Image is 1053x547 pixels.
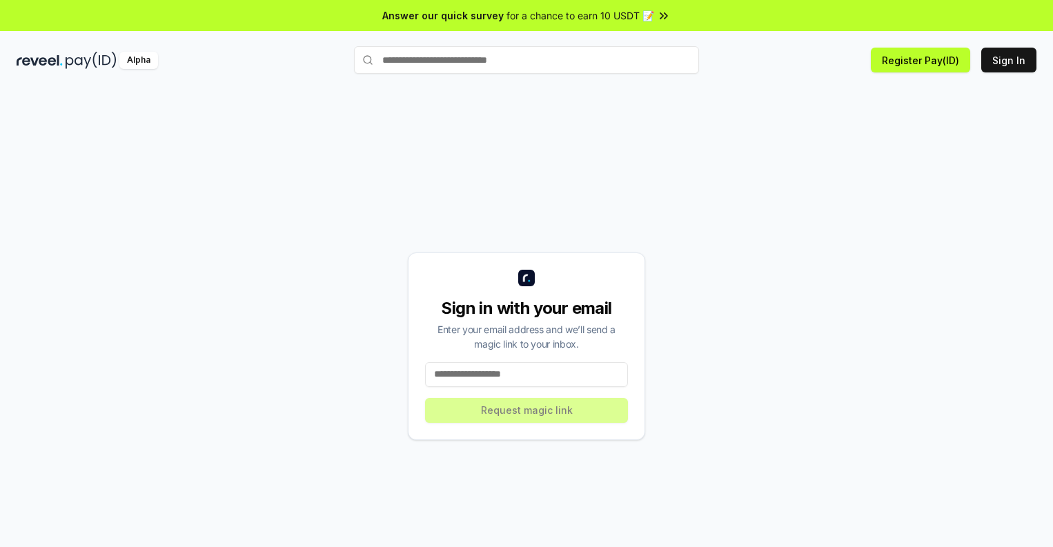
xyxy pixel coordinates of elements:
div: Enter your email address and we’ll send a magic link to your inbox. [425,322,628,351]
img: reveel_dark [17,52,63,69]
img: pay_id [66,52,117,69]
button: Sign In [981,48,1036,72]
div: Sign in with your email [425,297,628,319]
button: Register Pay(ID) [871,48,970,72]
span: for a chance to earn 10 USDT 📝 [506,8,654,23]
div: Alpha [119,52,158,69]
span: Answer our quick survey [382,8,504,23]
img: logo_small [518,270,535,286]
